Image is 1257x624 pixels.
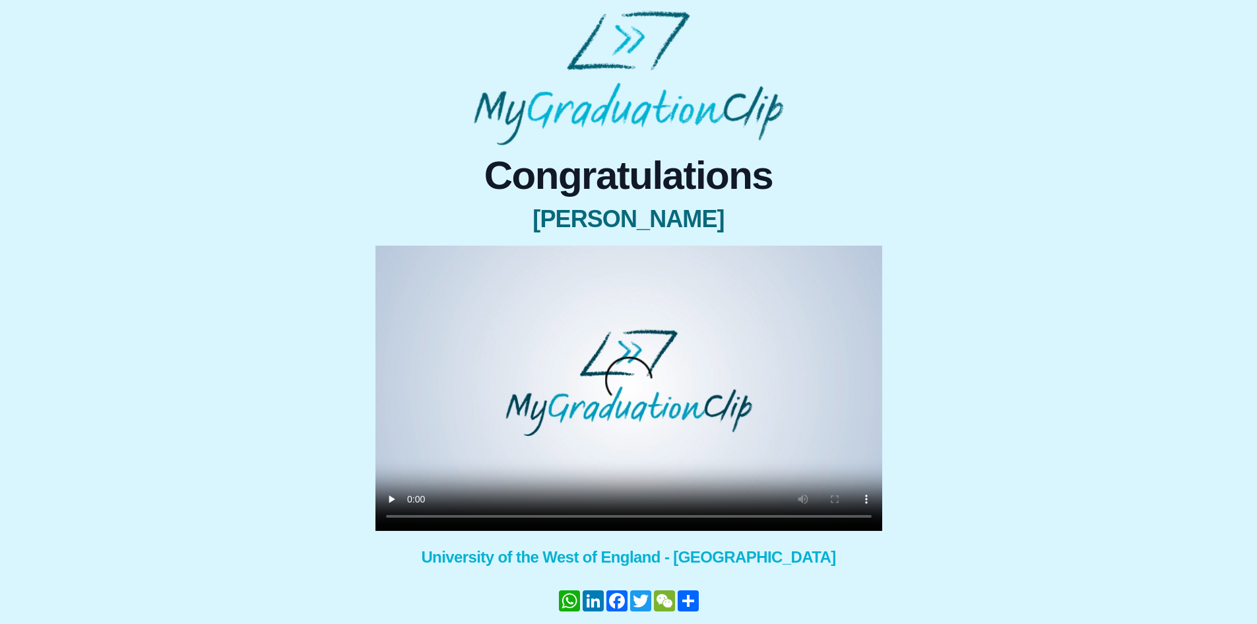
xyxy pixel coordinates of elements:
span: University of the West of England - [GEOGRAPHIC_DATA] [375,547,882,568]
a: Facebook [605,590,629,611]
a: LinkedIn [581,590,605,611]
a: WeChat [653,590,676,611]
a: Twitter [629,590,653,611]
a: WhatsApp [558,590,581,611]
span: Congratulations [375,156,882,195]
img: MyGraduationClip [474,11,783,145]
a: Share [676,590,700,611]
span: [PERSON_NAME] [375,206,882,232]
